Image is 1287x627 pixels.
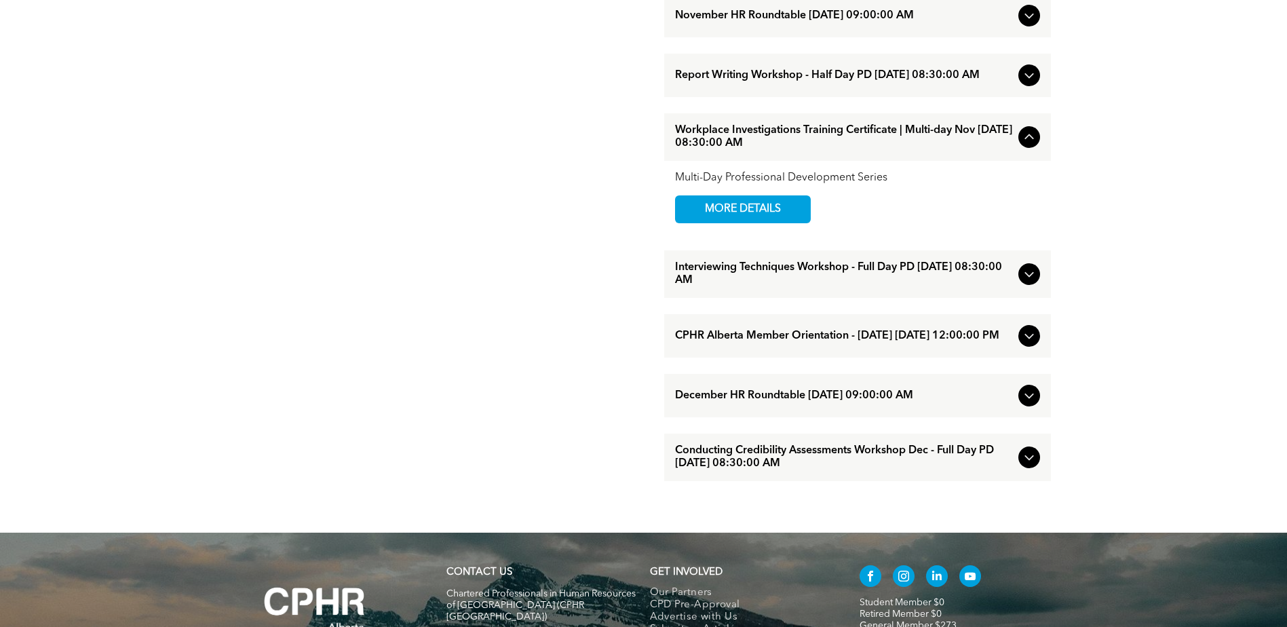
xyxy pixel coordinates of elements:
a: CPD Pre-Approval [650,599,831,611]
a: Our Partners [650,587,831,599]
a: MORE DETAILS [675,195,811,223]
span: November HR Roundtable [DATE] 09:00:00 AM [675,9,1013,22]
span: Chartered Professionals in Human Resources of [GEOGRAPHIC_DATA] (CPHR [GEOGRAPHIC_DATA]) [446,589,636,622]
div: Multi-Day Professional Development Series [675,172,1040,185]
a: Advertise with Us [650,611,831,624]
span: Report Writing Workshop - Half Day PD [DATE] 08:30:00 AM [675,69,1013,82]
a: Retired Member $0 [860,609,942,619]
span: Workplace Investigations Training Certificate | Multi-day Nov [DATE] 08:30:00 AM [675,124,1013,150]
a: facebook [860,565,881,590]
a: youtube [959,565,981,590]
a: Student Member $0 [860,598,944,607]
span: MORE DETAILS [689,196,796,223]
a: CONTACT US [446,567,512,577]
span: Interviewing Techniques Workshop - Full Day PD [DATE] 08:30:00 AM [675,261,1013,287]
span: Conducting Credibility Assessments Workshop Dec - Full Day PD [DATE] 08:30:00 AM [675,444,1013,470]
span: GET INVOLVED [650,567,723,577]
span: December HR Roundtable [DATE] 09:00:00 AM [675,389,1013,402]
a: linkedin [926,565,948,590]
a: instagram [893,565,915,590]
span: CPHR Alberta Member Orientation - [DATE] [DATE] 12:00:00 PM [675,330,1013,343]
